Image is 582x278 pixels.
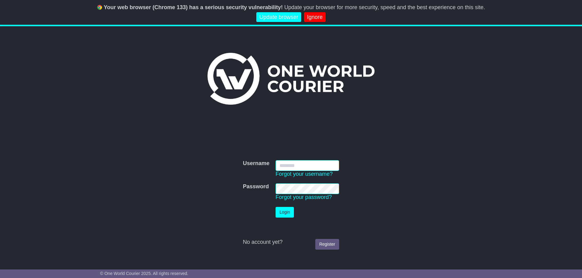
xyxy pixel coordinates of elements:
a: Forgot your password? [276,194,332,200]
span: © One World Courier 2025. All rights reserved. [100,271,189,276]
button: Login [276,207,294,218]
a: Ignore [304,12,326,22]
label: Username [243,160,269,167]
label: Password [243,183,269,190]
span: Update your browser for more security, speed and the best experience on this site. [284,4,485,10]
a: Update browser [256,12,301,22]
a: Register [315,239,339,250]
b: Your web browser (Chrome 133) has a serious security vulnerability! [104,4,283,10]
div: No account yet? [243,239,339,246]
a: Forgot your username? [276,171,333,177]
img: One World [207,53,374,105]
